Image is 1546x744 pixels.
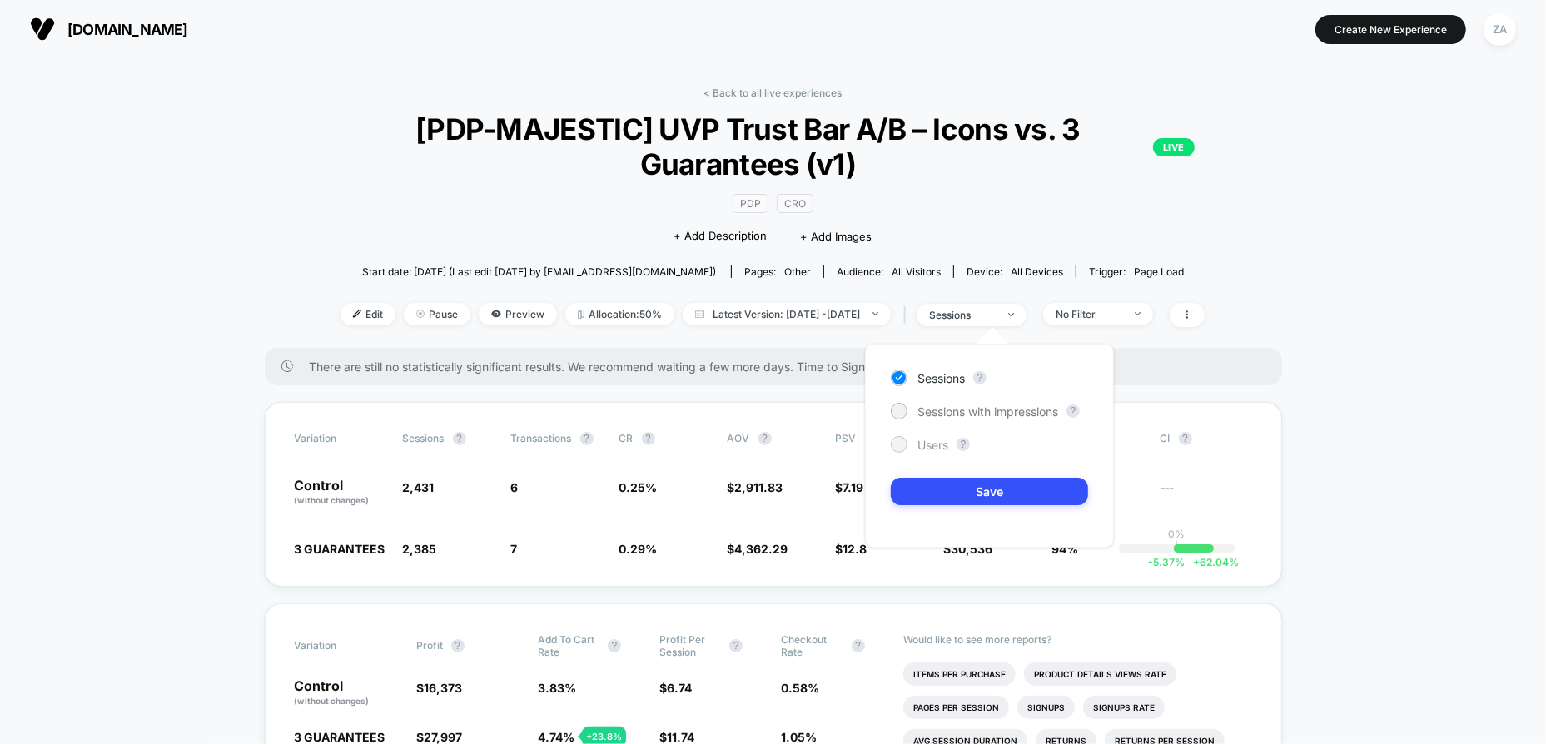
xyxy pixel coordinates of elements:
span: PSV [836,432,857,444]
span: 27,997 [424,730,462,744]
p: | [1176,540,1179,553]
span: all devices [1011,265,1063,278]
span: -5.37 % [1148,556,1185,568]
span: 2,385 [403,542,437,556]
span: CRO [777,194,813,213]
span: $ [416,730,462,744]
p: Would like to see more reports? [903,633,1252,646]
button: ? [957,438,970,451]
span: CR [619,432,634,444]
span: | [899,303,917,327]
span: Add To Cart Rate [538,633,599,658]
span: Profit [416,639,443,652]
span: + Add Description [674,228,767,245]
span: (without changes) [295,495,370,505]
span: 16,373 [424,681,462,695]
div: ZA [1484,13,1516,46]
span: Allocation: 50% [565,303,674,325]
button: ZA [1479,12,1521,47]
span: [PDP-MAJESTIC] UVP Trust Bar A/B – Icons vs. 3 Guarantees (v1) [351,112,1195,181]
span: Checkout Rate [782,633,843,658]
span: 6 [511,480,519,494]
span: Variation [295,633,386,658]
span: Latest Version: [DATE] - [DATE] [683,303,891,325]
span: Transactions [511,432,572,444]
button: ? [1066,404,1080,418]
div: sessions [929,309,996,321]
span: Sessions [403,432,445,444]
span: 0.25 % [619,480,658,494]
span: [DOMAIN_NAME] [67,21,188,38]
span: + [1193,556,1200,568]
span: --- [1161,483,1252,507]
li: Product Details Views Rate [1024,662,1176,686]
span: + Add Images [800,230,872,243]
div: Pages: [744,265,811,278]
span: AOV [728,432,750,444]
button: ? [608,639,621,652]
img: Visually logo [30,17,55,42]
button: ? [973,371,987,384]
span: 2,911.83 [735,480,783,494]
span: Profit Per Session [659,633,721,658]
span: There are still no statistically significant results. We recommend waiting a few more days . Time... [310,360,1249,374]
button: ? [729,639,743,652]
img: end [1008,313,1014,316]
a: < Back to all live experiences [703,87,842,99]
span: $ [659,730,694,744]
span: Sessions [917,371,965,385]
span: 7 [511,542,518,556]
button: ? [1179,432,1192,445]
button: ? [451,639,465,652]
button: [DOMAIN_NAME] [25,16,193,42]
span: 12.8 [843,542,867,556]
span: Pause [404,303,470,325]
span: Device: [953,265,1076,278]
span: CI [1161,432,1252,445]
img: end [416,310,425,318]
button: ? [758,432,772,445]
span: 7.19 [843,480,864,494]
img: edit [353,310,361,318]
button: ? [642,432,655,445]
span: 3 GUARANTEES [295,542,385,556]
span: All Visitors [892,265,941,278]
span: $ [659,681,692,695]
span: 4,362.29 [735,542,788,556]
li: Pages Per Session [903,696,1009,719]
button: ? [852,639,865,652]
span: 2,431 [403,480,435,494]
div: No Filter [1056,308,1122,320]
li: Items Per Purchase [903,662,1016,686]
p: Control [295,679,400,707]
span: (without changes) [295,696,370,706]
button: Create New Experience [1315,15,1466,44]
span: 0.29 % [619,542,658,556]
button: ? [453,432,466,445]
div: Trigger: [1089,265,1184,278]
span: Preview [479,303,557,325]
span: 4.74 % [538,730,574,744]
img: calendar [695,310,704,318]
p: LIVE [1153,138,1195,156]
span: $ [728,480,783,494]
span: 11.74 [667,730,694,744]
span: Start date: [DATE] (Last edit [DATE] by [EMAIL_ADDRESS][DOMAIN_NAME]) [362,265,716,278]
img: rebalance [578,310,584,319]
span: 1.05 % [782,730,818,744]
p: Control [295,479,386,507]
li: Signups [1017,696,1075,719]
img: end [872,312,878,315]
span: Edit [341,303,395,325]
span: Users [917,438,948,452]
span: 62.04 % [1185,556,1239,568]
span: $ [728,542,788,556]
button: ? [580,432,594,445]
span: 6.74 [667,681,692,695]
span: PDP [733,194,768,213]
span: Sessions with impressions [917,404,1058,419]
li: Signups Rate [1083,696,1165,719]
span: $ [416,681,462,695]
span: 3.83 % [538,681,576,695]
span: 3 GUARANTEES [295,730,385,744]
